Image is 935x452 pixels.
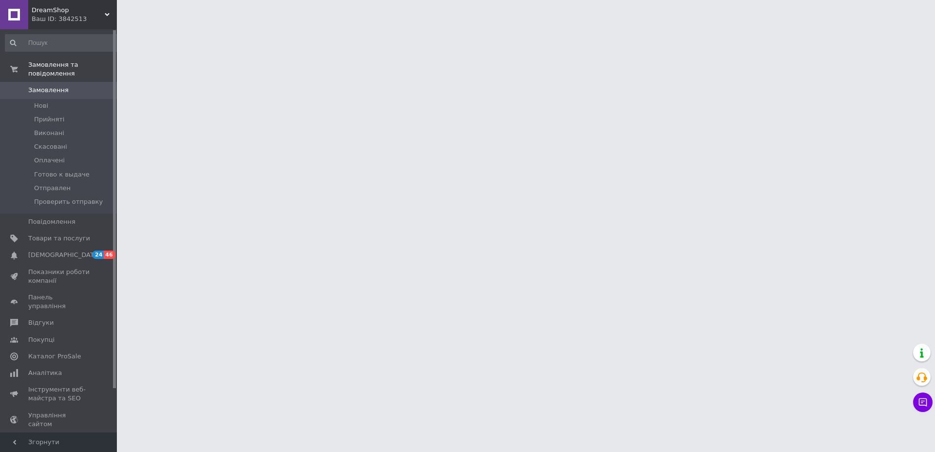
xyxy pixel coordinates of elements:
[28,335,55,344] span: Покупці
[28,318,54,327] span: Відгуки
[34,170,90,179] span: Готово к выдаче
[34,115,64,124] span: Прийняті
[34,197,103,206] span: Проверить отправку
[28,217,75,226] span: Повідомлення
[28,411,90,429] span: Управління сайтом
[28,251,100,259] span: [DEMOGRAPHIC_DATA]
[104,251,115,259] span: 46
[5,34,120,52] input: Пошук
[93,251,104,259] span: 24
[34,156,65,165] span: Оплачені
[34,184,71,193] span: Отправлен
[28,385,90,403] span: Інструменти веб-майстра та SEO
[28,60,117,78] span: Замовлення та повідомлення
[28,369,62,377] span: Аналітика
[34,129,64,138] span: Виконані
[28,234,90,243] span: Товари та послуги
[32,15,117,23] div: Ваш ID: 3842513
[28,352,81,361] span: Каталог ProSale
[34,142,67,151] span: Скасовані
[28,293,90,311] span: Панель управління
[913,393,933,412] button: Чат з покупцем
[28,268,90,285] span: Показники роботи компанії
[32,6,105,15] span: DreamShop
[34,101,48,110] span: Нові
[28,86,69,95] span: Замовлення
